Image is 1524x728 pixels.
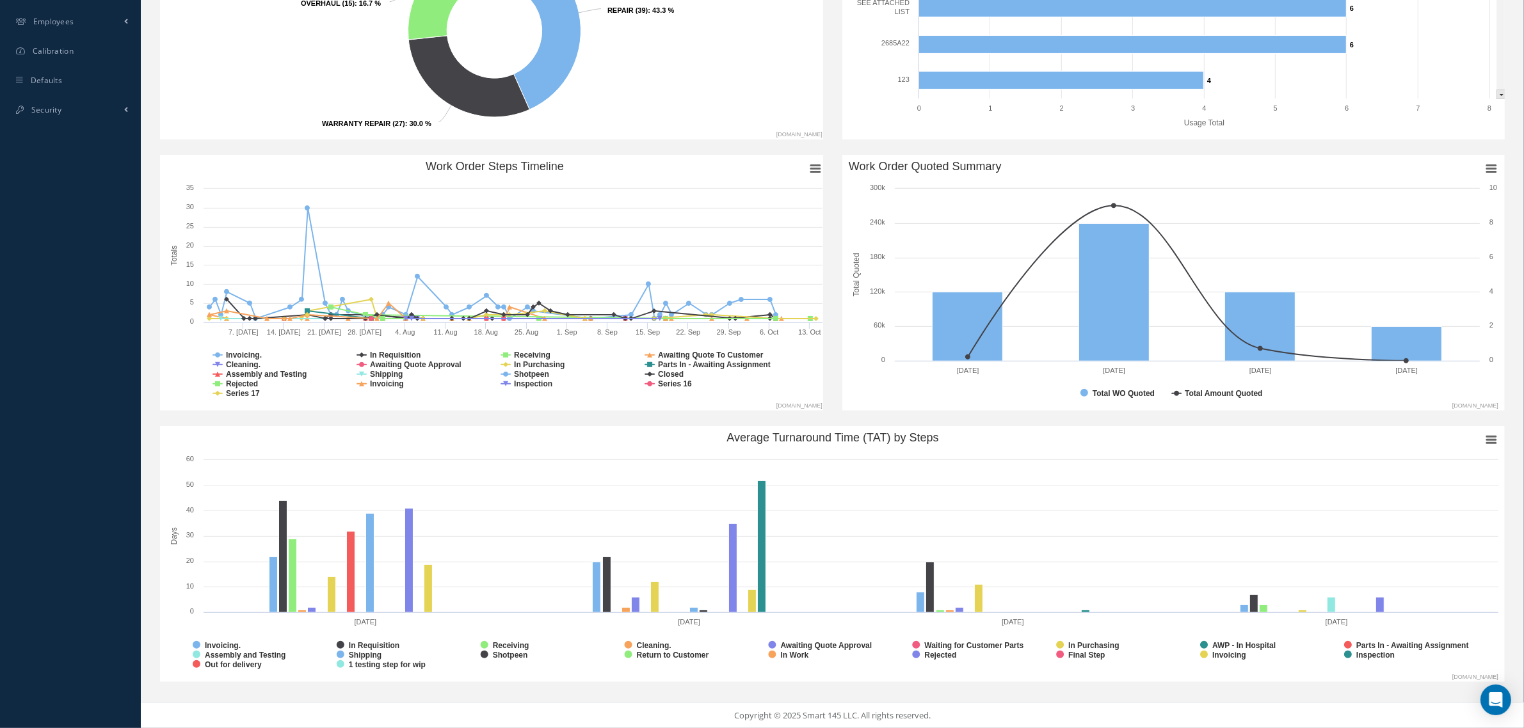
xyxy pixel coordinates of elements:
[349,651,381,660] text: Shipping
[636,328,660,336] text: 15. Sep
[1480,684,1511,715] div: Open Intercom Messenger
[226,360,261,369] text: Cleaning.
[205,641,241,650] text: Invoicing.
[395,328,415,336] text: 4. Aug
[870,218,885,226] text: 240k
[658,360,771,369] text: Parts In - Awaiting Assignment
[322,120,405,127] tspan: WARRANTY REPAIR (27)
[226,389,260,398] text: Series 17
[190,607,194,615] text: 0
[1326,618,1348,626] text: [DATE]
[881,39,909,47] text: 2685A22
[776,131,822,138] text: [DOMAIN_NAME]
[515,328,538,336] text: 25. Aug
[229,328,259,336] text: 7. [DATE]
[1131,104,1135,112] text: 3
[1487,104,1491,112] text: 8
[348,328,381,336] text: 28. [DATE]
[1068,651,1105,660] text: Final Step
[1273,104,1277,112] text: 5
[1489,184,1497,191] text: 10
[33,16,74,27] span: Employees
[637,651,709,660] text: Return to Customer
[186,506,194,514] text: 40
[493,651,528,660] text: Shotpeen
[1103,367,1125,374] text: [DATE]
[1345,104,1349,112] text: 6
[1350,41,1354,49] text: 6
[370,351,421,360] text: In Requisition
[1068,641,1119,650] text: In Purchasing
[1183,119,1224,128] text: Usage Total
[776,402,822,409] text: [DOMAIN_NAME]
[917,104,920,112] text: 0
[186,531,194,539] text: 30
[1093,389,1155,398] text: Total WO Quoted
[190,298,194,306] text: 5
[186,222,194,230] text: 25
[514,351,550,360] text: Receiving
[514,370,549,379] text: Shotpeen
[870,184,885,191] text: 300k
[897,75,909,83] text: 123
[186,260,194,268] text: 15
[1185,389,1262,398] text: Total Amount Quoted
[988,104,992,112] text: 1
[1489,253,1493,260] text: 6
[514,379,552,388] text: Inspection
[370,360,461,369] text: Awaiting Quote Approval
[1249,367,1271,374] text: [DATE]
[307,328,341,336] text: 21. [DATE]
[1212,641,1276,650] text: AWP - In Hospital
[1202,104,1206,112] text: 4
[557,328,577,336] text: 1. Sep
[1356,641,1469,650] text: Parts In - Awaiting Assignment
[226,370,307,379] text: Assembly and Testing
[760,328,778,336] text: 6. Oct
[637,641,671,650] text: Cleaning.
[349,660,426,669] text: 1 testing step for wip
[676,328,700,336] text: 22. Sep
[870,253,885,260] text: 180k
[956,367,979,374] text: [DATE]
[781,651,809,660] text: In Work
[1489,321,1493,329] text: 2
[170,246,179,265] text: Totals
[160,426,1505,682] svg: Average Turnaround Time (TAT) by Steps
[607,6,675,14] text: : 43.3 %
[186,582,194,590] text: 10
[658,370,684,379] text: Closed
[226,379,258,388] text: Rejected
[205,651,285,660] text: Assembly and Testing
[597,328,618,336] text: 8. Sep
[1452,402,1498,409] text: [DOMAIN_NAME]
[607,6,648,14] tspan: REPAIR (39)
[322,120,431,127] text: : 30.0 %
[154,709,1511,722] div: Copyright © 2025 Smart 145 LLC. All rights reserved.
[186,184,194,191] text: 35
[170,527,179,544] text: Days
[1489,287,1493,295] text: 4
[433,328,457,336] text: 11. Aug
[1452,674,1498,680] text: [DOMAIN_NAME]
[678,618,700,626] text: [DATE]
[1059,104,1063,112] text: 2
[186,203,194,210] text: 30
[267,328,301,336] text: 14. [DATE]
[355,618,377,626] text: [DATE]
[658,351,764,360] text: Awaiting Quote To Customer
[849,160,1002,173] text: Work Order Quoted Summary
[31,104,61,115] span: Security
[426,160,564,173] text: Work Order Steps Timeline
[186,557,194,564] text: 20
[717,328,741,336] text: 29. Sep
[226,351,262,360] text: Invoicing.
[33,45,74,56] span: Calibration
[1207,77,1212,84] text: 4
[514,360,565,369] text: In Purchasing
[370,370,403,379] text: Shipping
[31,75,62,86] span: Defaults
[881,356,885,363] text: 0
[186,280,194,287] text: 10
[781,641,872,650] text: Awaiting Quote Approval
